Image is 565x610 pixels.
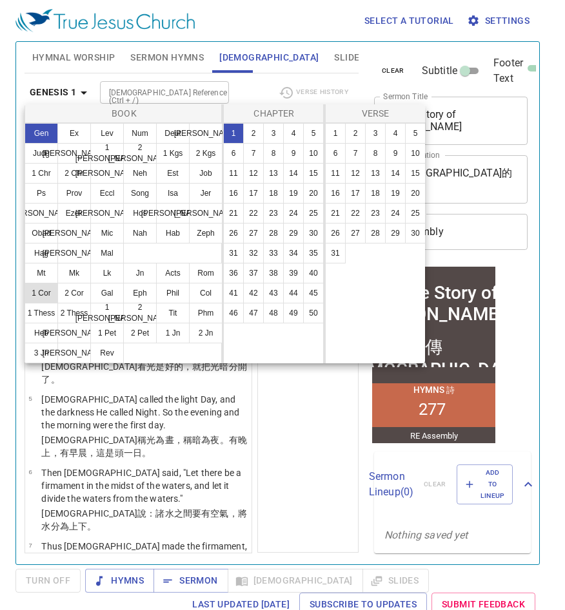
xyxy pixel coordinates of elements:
button: 47 [243,303,264,323]
button: 3 [365,123,386,144]
button: 2 Chr [57,163,91,184]
button: 10 [405,143,426,164]
button: 38 [263,263,284,283]
button: [PERSON_NAME] [25,203,58,224]
button: 18 [365,183,386,204]
button: 11 [325,163,346,184]
button: 2 Pet [123,323,157,343]
button: [PERSON_NAME] [57,323,91,343]
button: 14 [283,163,304,184]
button: Ezek [57,203,91,224]
button: 1 [325,123,346,144]
button: Song [123,183,157,204]
button: 41 [223,283,244,303]
button: 48 [263,303,284,323]
button: 27 [243,223,264,243]
button: 14 [385,163,406,184]
button: 5 [405,123,426,144]
button: 34 [283,243,304,263]
button: 1 [PERSON_NAME] [90,303,124,323]
button: 13 [365,163,386,184]
button: 4 [283,123,304,144]
button: 35 [303,243,324,263]
button: 4 [385,123,406,144]
button: Hab [156,223,190,243]
button: Judg [25,143,58,164]
button: 43 [263,283,284,303]
button: Ps [25,183,58,204]
button: 10 [303,143,324,164]
button: 7 [243,143,264,164]
button: Col [189,283,223,303]
button: 6 [325,143,346,164]
button: 17 [243,183,264,204]
button: 31 [223,243,244,263]
button: 30 [405,223,426,243]
button: 12 [243,163,264,184]
button: Heb [25,323,58,343]
button: Acts [156,263,190,283]
button: Gal [90,283,124,303]
button: 22 [345,203,366,224]
button: 1 Cor [25,283,58,303]
button: 42 [243,283,264,303]
button: 23 [263,203,284,224]
button: Rev [90,343,124,363]
button: 15 [405,163,426,184]
button: Hos [123,203,157,224]
button: 28 [263,223,284,243]
button: Jer [189,183,223,204]
button: 6 [223,143,244,164]
button: 29 [385,223,406,243]
button: 2 Jn [189,323,223,343]
button: 18 [263,183,284,204]
button: 40 [303,263,324,283]
button: Prov [57,183,91,204]
button: 7 [345,143,366,164]
button: Mal [90,243,124,263]
button: [PERSON_NAME] [189,123,223,144]
button: 1 Kgs [156,143,190,164]
button: 16 [223,183,244,204]
button: Hag [25,243,58,263]
button: Isa [156,183,190,204]
button: 19 [283,183,304,204]
button: 30 [303,223,324,243]
button: 31 [325,243,346,263]
button: 22 [243,203,264,224]
button: Tit [156,303,190,323]
button: Mk [57,263,91,283]
button: 36 [223,263,244,283]
button: 11 [223,163,244,184]
button: Rom [189,263,223,283]
button: [PERSON_NAME] [57,243,91,263]
button: 20 [405,183,426,204]
button: [PERSON_NAME] [57,223,91,243]
button: 45 [303,283,324,303]
button: 24 [385,203,406,224]
button: 9 [385,143,406,164]
button: 8 [263,143,284,164]
button: Eccl [90,183,124,204]
button: 2 Thess [57,303,91,323]
button: 1 Chr [25,163,58,184]
button: 2 Kgs [189,143,223,164]
p: Hymns 詩 [45,121,86,133]
button: Job [189,163,223,184]
button: Obad [25,223,58,243]
button: Jn [123,263,157,283]
button: 50 [303,303,324,323]
li: 277 [50,136,77,155]
button: [PERSON_NAME] [57,343,91,363]
button: 2 [PERSON_NAME] [123,143,157,164]
button: 21 [223,203,244,224]
button: Lk [90,263,124,283]
button: 1 [223,123,244,144]
button: Phm [189,303,223,323]
button: 1 Pet [90,323,124,343]
button: 17 [345,183,366,204]
button: 24 [283,203,304,224]
button: Zeph [189,223,223,243]
button: 29 [283,223,304,243]
button: 5 [303,123,324,144]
